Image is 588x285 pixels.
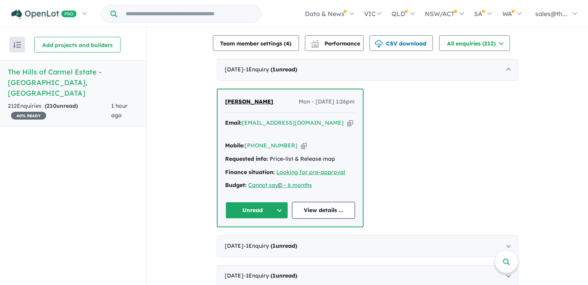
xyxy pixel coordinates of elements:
div: Price-list & Release map [225,154,355,164]
div: | [225,181,355,190]
div: [DATE] [217,235,518,257]
span: Mon - [DATE] 1:26pm [299,97,355,107]
span: 1 [273,272,276,279]
a: [PHONE_NUMBER] [245,142,298,149]
a: Looking for pre-approval [277,169,346,176]
button: CSV download [370,35,433,51]
input: Try estate name, suburb, builder or developer [119,5,260,22]
span: 40 % READY [11,112,46,120]
span: 4 [286,40,290,47]
img: Openlot PRO Logo White [11,9,77,19]
a: [EMAIL_ADDRESS][DOMAIN_NAME] [242,119,344,126]
button: Unread [225,202,289,219]
button: Copy [301,142,307,150]
button: Copy [347,119,353,127]
span: Performance [312,40,361,47]
a: [PERSON_NAME] [225,97,274,107]
a: Cannot say [249,182,279,189]
strong: ( unread) [271,272,298,279]
strong: ( unread) [45,102,78,109]
span: [PERSON_NAME] [225,98,274,105]
a: View details ... [292,202,355,219]
span: - 1 Enquir y [244,242,298,249]
a: 3 - 6 months [280,182,312,189]
strong: Email: [225,119,242,126]
strong: ( unread) [271,66,298,73]
img: download icon [375,40,383,48]
span: sales@th... [535,10,567,18]
strong: Requested info: [225,155,269,162]
span: - 1 Enquir y [244,66,298,73]
span: 210 [47,102,56,109]
h5: The Hills of Carmel Estate - [GEOGRAPHIC_DATA] , [GEOGRAPHIC_DATA] [8,67,139,98]
img: line-chart.svg [311,40,318,44]
span: 1 hour ago [111,102,128,119]
strong: Mobile: [225,142,245,149]
span: 1 [273,66,276,73]
strong: ( unread) [271,242,298,249]
button: Add projects and builders [34,37,121,53]
div: [DATE] [217,59,518,81]
strong: Finance situation: [225,169,275,176]
button: Performance [305,35,364,51]
strong: Budget: [225,182,247,189]
button: All enquiries (212) [439,35,510,51]
div: 212 Enquir ies [8,102,111,120]
button: Team member settings (4) [213,35,299,51]
img: sort.svg [13,42,21,48]
span: - 1 Enquir y [244,272,298,279]
img: bar-chart.svg [311,42,319,47]
span: 1 [273,242,276,249]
